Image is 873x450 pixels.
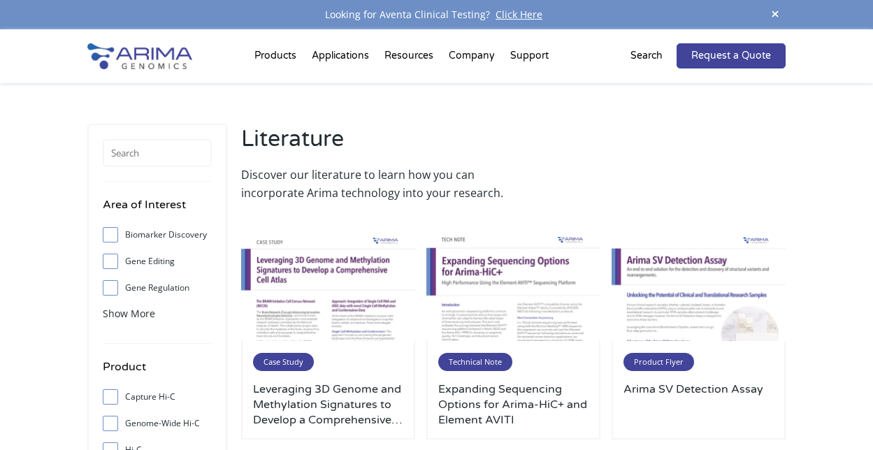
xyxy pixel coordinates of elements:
[241,237,415,342] img: Leveraging-3D-Genome-and-Methylation-Signatures-500x300.png
[103,277,212,298] label: Gene Regulation
[612,237,786,342] img: Arima-SV-Detection-Assay-500x300.png
[103,358,212,386] h4: Product
[241,166,507,202] p: Discover our literature to learn how you can incorporate Arima technology into your research.
[87,43,192,69] img: Arima-Genomics-logo
[490,8,548,21] a: Click Here
[87,6,786,24] div: Looking for Aventa Clinical Testing?
[438,353,512,371] span: Technical Note
[426,237,600,342] img: Expanding-Sequencing-Options-500x300.png
[103,307,155,320] span: Show More
[103,386,212,407] label: Capture Hi-C
[103,413,212,434] label: Genome-Wide Hi-C
[677,43,786,68] a: Request a Quote
[103,139,212,167] input: Search
[438,382,589,428] a: Expanding Sequencing Options for Arima-HiC+ and Element AVITI
[253,353,314,371] span: Case Study
[623,382,774,428] a: Arima SV Detection Assay
[253,382,403,428] a: Leveraging 3D Genome and Methylation Signatures to Develop a Comprehensive Cell Atlas
[630,47,663,65] p: Search
[103,224,212,245] label: Biomarker Discovery
[623,353,694,371] span: Product Flyer
[103,251,212,272] label: Gene Editing
[241,124,507,166] h2: Literature
[103,196,212,224] h4: Area of Interest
